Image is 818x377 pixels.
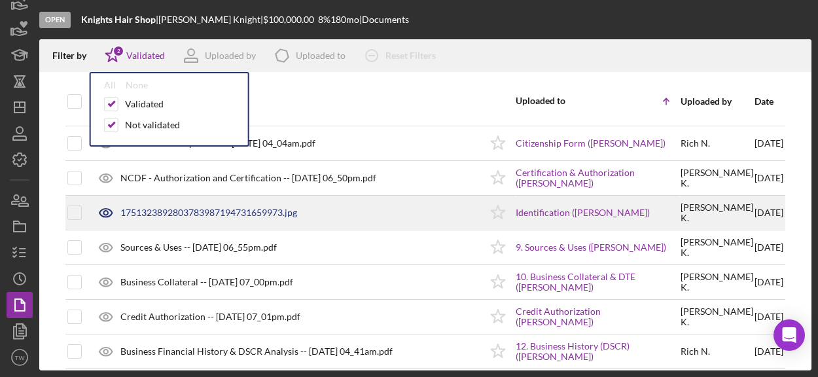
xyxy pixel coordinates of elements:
[81,14,158,25] div: |
[120,312,300,322] div: Credit Authorization -- [DATE] 07_01pm.pdf
[104,80,116,90] div: All
[120,277,293,287] div: Business Collateral -- [DATE] 07_00pm.pdf
[681,138,710,149] div: Rich N .
[755,96,783,107] div: Date
[516,306,679,327] a: Credit Authorization ([PERSON_NAME])
[158,14,263,25] div: [PERSON_NAME] Knight |
[755,162,783,194] div: [DATE]
[318,14,330,25] div: 8 %
[113,45,124,57] div: 2
[263,14,318,25] div: $100,000.00
[330,14,359,25] div: 180 mo
[359,14,409,25] div: | Documents
[120,242,277,253] div: Sources & Uses -- [DATE] 06_55pm.pdf
[681,346,710,357] div: Rich N .
[681,237,753,258] div: [PERSON_NAME] K .
[516,168,679,188] a: Certification & Authorization ([PERSON_NAME])
[755,231,783,264] div: [DATE]
[126,50,165,61] div: Validated
[681,168,753,188] div: [PERSON_NAME] K .
[125,99,164,109] div: Validated
[125,120,180,130] div: Not validated
[7,344,33,370] button: TW
[755,196,783,229] div: [DATE]
[681,96,753,107] div: Uploaded by
[681,202,753,223] div: [PERSON_NAME] K .
[385,43,436,69] div: Reset Filters
[52,50,96,61] div: Filter by
[120,207,297,218] div: 1751323892803783987194731659973.jpg
[355,43,449,69] button: Reset Filters
[15,354,26,361] text: TW
[120,346,393,357] div: Business Financial History & DSCR Analysis -- [DATE] 04_41am.pdf
[755,300,783,333] div: [DATE]
[39,12,71,28] div: Open
[516,242,666,253] a: 9. Sources & Uses ([PERSON_NAME])
[755,127,783,160] div: [DATE]
[681,272,753,293] div: [PERSON_NAME] K .
[516,341,679,362] a: 12. Business History (DSCR) ([PERSON_NAME])
[755,266,783,298] div: [DATE]
[516,272,679,293] a: 10. Business Collateral & DTE ([PERSON_NAME])
[96,96,480,107] div: Document
[681,306,753,327] div: [PERSON_NAME] K .
[205,50,256,61] div: Uploaded by
[296,50,346,61] div: Uploaded to
[516,207,650,218] a: Identification ([PERSON_NAME])
[774,319,805,351] div: Open Intercom Messenger
[126,80,148,90] div: None
[755,335,783,368] div: [DATE]
[516,138,666,149] a: Citizenship Form ([PERSON_NAME])
[120,173,376,183] div: NCDF - Authorization and Certification -- [DATE] 06_50pm.pdf
[516,96,597,106] div: Uploaded to
[81,14,156,25] b: Knights Hair Shop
